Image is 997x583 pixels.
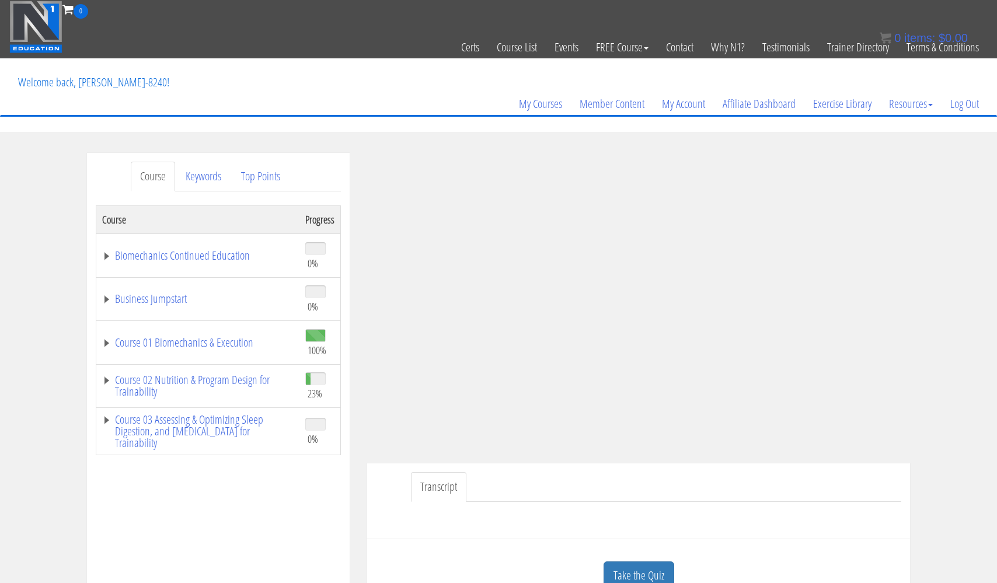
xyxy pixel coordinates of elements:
a: Log Out [942,76,988,132]
span: $ [939,32,945,44]
img: n1-education [9,1,62,53]
span: 0 [74,4,88,19]
a: Transcript [411,472,466,502]
a: Course [131,162,175,191]
a: Trainer Directory [818,19,898,76]
th: Course [96,205,300,233]
a: Terms & Conditions [898,19,988,76]
a: Testimonials [754,19,818,76]
a: My Courses [510,76,571,132]
p: Welcome back, [PERSON_NAME]-8240! [9,59,178,106]
a: Course 01 Biomechanics & Execution [102,337,294,348]
a: Resources [880,76,942,132]
span: 0 [894,32,901,44]
a: Certs [452,19,488,76]
span: 100% [308,344,326,357]
a: 0 items: $0.00 [880,32,968,44]
a: Exercise Library [804,76,880,132]
span: items: [904,32,935,44]
span: 23% [308,387,322,400]
a: Course 02 Nutrition & Program Design for Trainability [102,374,294,397]
span: 0% [308,300,318,313]
a: Biomechanics Continued Education [102,250,294,261]
a: Why N1? [702,19,754,76]
a: Course 03 Assessing & Optimizing Sleep Digestion, and [MEDICAL_DATA] for Trainability [102,414,294,449]
a: Affiliate Dashboard [714,76,804,132]
a: Contact [657,19,702,76]
img: icon11.png [880,32,891,44]
a: Business Jumpstart [102,293,294,305]
a: Top Points [232,162,290,191]
a: Events [546,19,587,76]
a: My Account [653,76,714,132]
span: 0% [308,432,318,445]
a: Keywords [176,162,231,191]
a: Course List [488,19,546,76]
a: Member Content [571,76,653,132]
th: Progress [299,205,341,233]
a: FREE Course [587,19,657,76]
bdi: 0.00 [939,32,968,44]
a: 0 [62,1,88,17]
span: 0% [308,257,318,270]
